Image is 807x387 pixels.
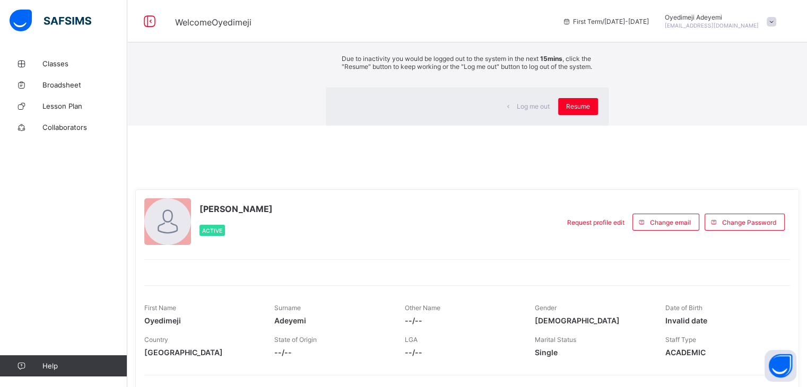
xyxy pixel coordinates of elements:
span: Collaborators [42,123,127,131]
span: First Name [144,304,176,312]
span: Invalid date [665,316,779,325]
span: Change email [650,218,691,226]
span: Classes [42,59,127,68]
span: Lesson Plan [42,102,127,110]
div: OyedimejiAdeyemi [660,13,782,29]
span: Request profile edit [567,218,624,226]
span: [DEMOGRAPHIC_DATA] [535,316,649,325]
span: [GEOGRAPHIC_DATA] [144,348,258,357]
span: Oyedimeji [144,316,258,325]
p: Due to inactivity you would be logged out to the system in the next , click the "Resume" button t... [342,55,592,71]
img: safsims [10,10,91,32]
span: --/-- [405,348,519,357]
span: session/term information [562,17,649,25]
span: Date of Birth [665,304,702,312]
span: Gender [535,304,557,312]
span: State of Origin [274,336,317,344]
span: Log me out [517,102,550,110]
span: Active [202,227,222,234]
span: LGA [405,336,418,344]
span: Staff Type [665,336,696,344]
span: Help [42,362,127,370]
strong: 15mins [540,55,562,63]
span: Adeyemi [274,316,388,325]
span: --/-- [274,348,388,357]
span: [EMAIL_ADDRESS][DOMAIN_NAME] [665,22,759,29]
button: Open asap [765,350,796,382]
span: Surname [274,304,301,312]
span: Other Name [405,304,440,312]
span: ACADEMIC [665,348,779,357]
span: Marital Status [535,336,576,344]
span: Single [535,348,649,357]
span: Change Password [722,218,776,226]
span: Welcome Oyedimeji [175,17,251,28]
span: [PERSON_NAME] [199,204,273,214]
span: Oyedimeji Adeyemi [665,13,759,21]
span: Resume [566,102,590,110]
span: Broadsheet [42,81,127,89]
span: --/-- [405,316,519,325]
span: Country [144,336,168,344]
